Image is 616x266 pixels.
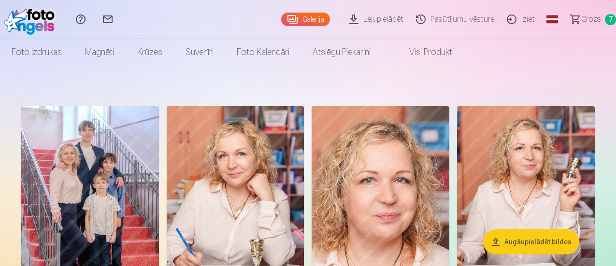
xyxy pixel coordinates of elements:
[225,39,301,66] a: Foto kalendāri
[4,4,59,35] img: /fa1
[382,39,465,66] a: Visi produkti
[301,39,382,66] a: Atslēgu piekariņi
[581,14,601,25] span: Grozs
[174,39,225,66] a: Suvenīri
[73,39,126,66] a: Magnēti
[281,13,330,26] a: Galerija
[483,229,579,254] button: Augšupielādēt bildes
[126,39,174,66] a: Krūzes
[605,14,616,25] span: 7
